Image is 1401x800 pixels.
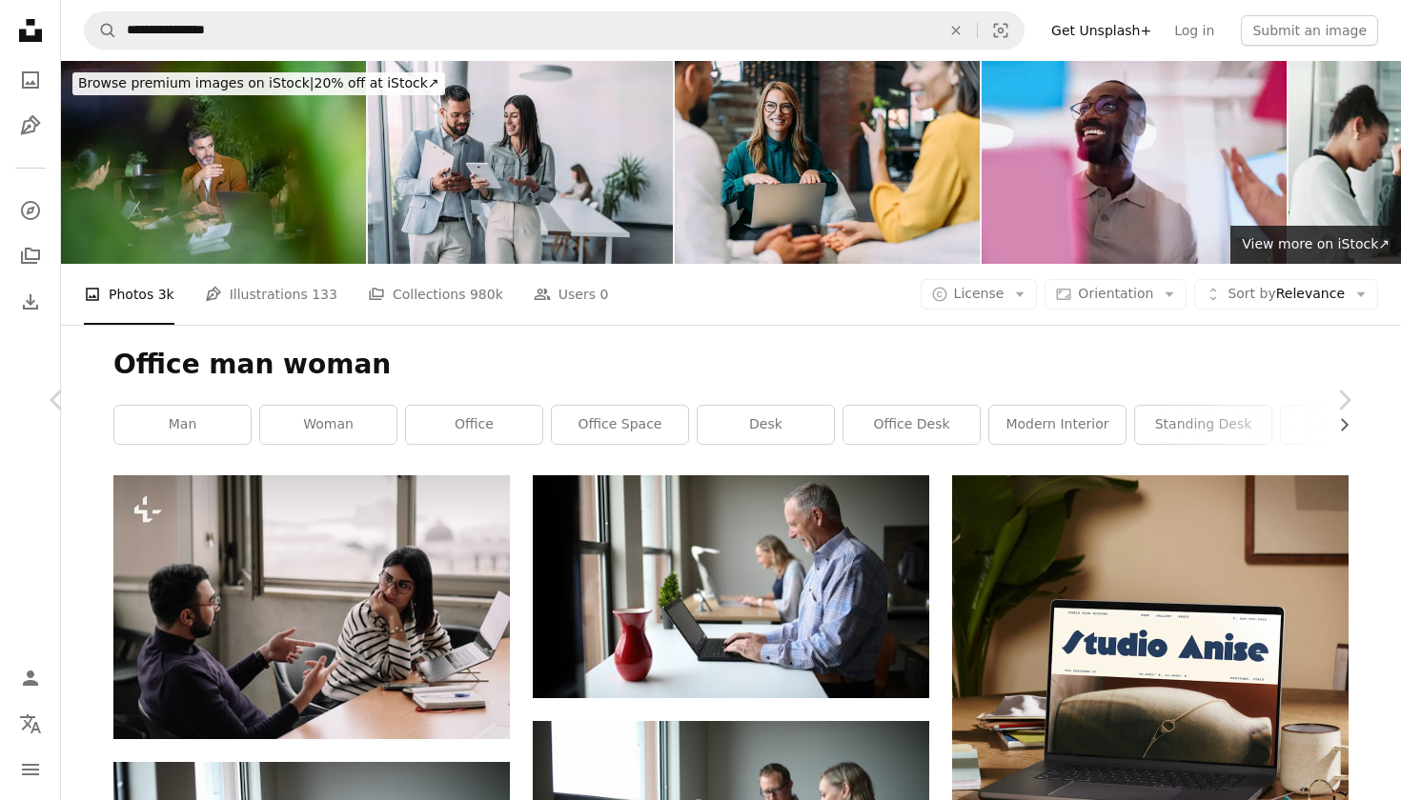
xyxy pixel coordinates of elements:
button: Submit an image [1241,15,1378,46]
button: Visual search [978,12,1024,49]
a: office space [552,406,688,444]
img: Making decision on the move. [368,61,673,264]
form: Find visuals sitewide [84,11,1025,50]
a: Illustrations [11,107,50,145]
button: Search Unsplash [85,12,117,49]
button: Orientation [1045,279,1187,310]
a: Log in [1163,15,1226,46]
span: Browse premium images on iStock | [78,75,314,90]
a: office [406,406,542,444]
span: 980k [470,284,503,305]
a: Illustrations 133 [205,264,337,325]
a: Browse premium images on iStock|20% off at iStock↗ [61,61,457,107]
button: Language [11,705,50,743]
img: man in blue and white plaid dress shirt using black laptop computer [533,475,929,698]
a: Collections [11,237,50,275]
img: Portrait of a black man presenting his ideas on a glass wall during a business meeting [982,61,1287,264]
button: Menu [11,750,50,789]
span: 0 [599,284,608,305]
span: View more on iStock ↗ [1242,236,1390,251]
a: Users 0 [534,264,609,325]
span: Sort by [1228,286,1275,301]
div: 20% off at iStock ↗ [72,72,445,95]
a: man in blue and white plaid dress shirt using black laptop computer [533,578,929,595]
button: Sort byRelevance [1194,279,1378,310]
button: Clear [935,12,977,49]
h1: Office man woman [113,348,1349,382]
a: desk [698,406,834,444]
span: License [954,286,1005,301]
a: Photos [11,61,50,99]
a: Next [1287,309,1401,491]
a: modern interior [989,406,1126,444]
a: Explore [11,191,50,230]
a: a man and a woman sitting at a table talking [113,598,510,615]
img: a man and a woman sitting at a table talking [113,475,510,739]
a: standing desk [1135,406,1271,444]
a: View more on iStock↗ [1230,226,1401,264]
a: woman [260,406,396,444]
a: Log in / Sign up [11,659,50,697]
span: Relevance [1228,285,1345,304]
a: Get Unsplash+ [1040,15,1163,46]
button: License [921,279,1038,310]
a: man [114,406,251,444]
img: View through foliage of mid adult businessman in meeting, discussing with colleagues, explaining ... [61,61,366,264]
img: Group of business persons talking in the office. [675,61,980,264]
span: Orientation [1078,286,1153,301]
a: Collections 980k [368,264,503,325]
span: 133 [312,284,337,305]
a: Download History [11,283,50,321]
a: office desk [843,406,980,444]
